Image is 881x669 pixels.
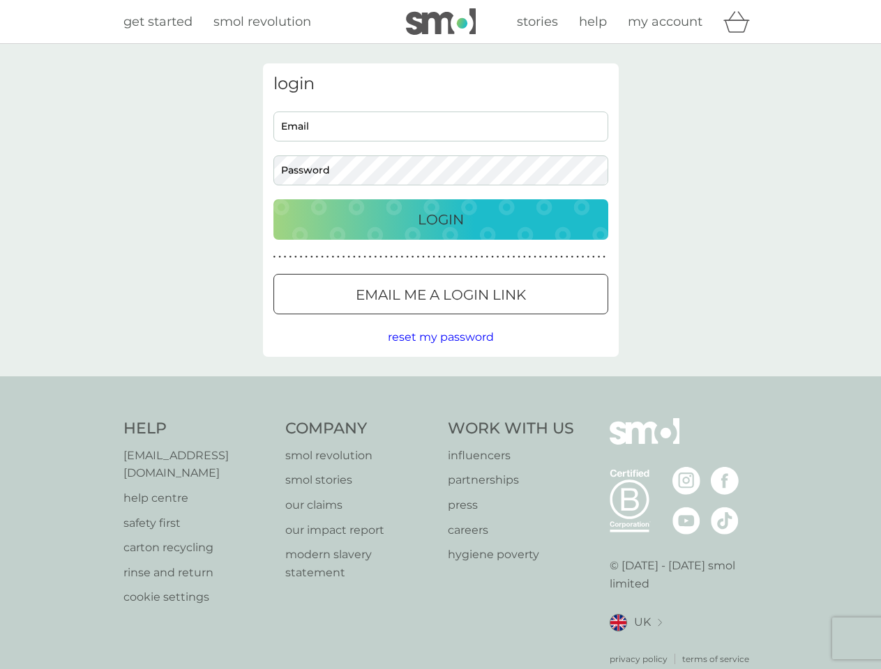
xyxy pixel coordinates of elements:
[356,284,526,306] p: Email me a login link
[523,254,526,261] p: ●
[285,471,434,489] a: smol stories
[418,208,464,231] p: Login
[592,254,595,261] p: ●
[682,652,749,666] a: terms of service
[369,254,372,261] p: ●
[285,447,434,465] a: smol revolution
[448,546,574,564] a: hygiene poverty
[353,254,356,261] p: ●
[388,328,494,346] button: reset my password
[475,254,478,261] p: ●
[579,12,607,32] a: help
[285,521,434,539] a: our impact report
[123,539,272,557] p: carton recycling
[385,254,388,261] p: ●
[432,254,435,261] p: ●
[610,557,758,592] p: © [DATE] - [DATE] smol limited
[331,254,334,261] p: ●
[449,254,451,261] p: ●
[273,254,276,261] p: ●
[321,254,324,261] p: ●
[539,254,542,261] p: ●
[448,496,574,514] a: press
[390,254,393,261] p: ●
[486,254,489,261] p: ●
[342,254,345,261] p: ●
[123,14,193,29] span: get started
[518,254,520,261] p: ●
[576,254,579,261] p: ●
[428,254,430,261] p: ●
[587,254,589,261] p: ●
[634,613,651,631] span: UK
[628,12,702,32] a: my account
[347,254,350,261] p: ●
[444,254,446,261] p: ●
[448,418,574,440] h4: Work With Us
[610,652,668,666] a: privacy policy
[289,254,292,261] p: ●
[300,254,303,261] p: ●
[529,254,532,261] p: ●
[448,447,574,465] p: influencers
[628,14,702,29] span: my account
[544,254,547,261] p: ●
[273,74,608,94] h3: login
[213,12,311,32] a: smol revolution
[278,254,281,261] p: ●
[396,254,398,261] p: ●
[316,254,319,261] p: ●
[406,254,409,261] p: ●
[273,274,608,314] button: Email me a login link
[711,467,739,495] img: visit the smol Facebook page
[374,254,377,261] p: ●
[285,496,434,514] a: our claims
[379,254,382,261] p: ●
[123,514,272,532] a: safety first
[123,447,272,482] a: [EMAIL_ADDRESS][DOMAIN_NAME]
[359,254,361,261] p: ●
[448,471,574,489] a: partnerships
[285,546,434,581] p: modern slavery statement
[123,564,272,582] a: rinse and return
[448,521,574,539] a: careers
[566,254,568,261] p: ●
[610,418,679,466] img: smol
[123,489,272,507] a: help centre
[123,418,272,440] h4: Help
[672,507,700,535] img: visit the smol Youtube page
[388,330,494,344] span: reset my password
[497,254,499,261] p: ●
[517,14,558,29] span: stories
[337,254,340,261] p: ●
[123,12,193,32] a: get started
[363,254,366,261] p: ●
[560,254,563,261] p: ●
[294,254,297,261] p: ●
[123,588,272,606] a: cookie settings
[513,254,515,261] p: ●
[507,254,510,261] p: ●
[401,254,404,261] p: ●
[470,254,473,261] p: ●
[598,254,601,261] p: ●
[711,507,739,535] img: visit the smol Tiktok page
[534,254,536,261] p: ●
[571,254,574,261] p: ●
[550,254,552,261] p: ●
[579,14,607,29] span: help
[406,8,476,35] img: smol
[723,8,758,36] div: basket
[438,254,441,261] p: ●
[491,254,494,261] p: ●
